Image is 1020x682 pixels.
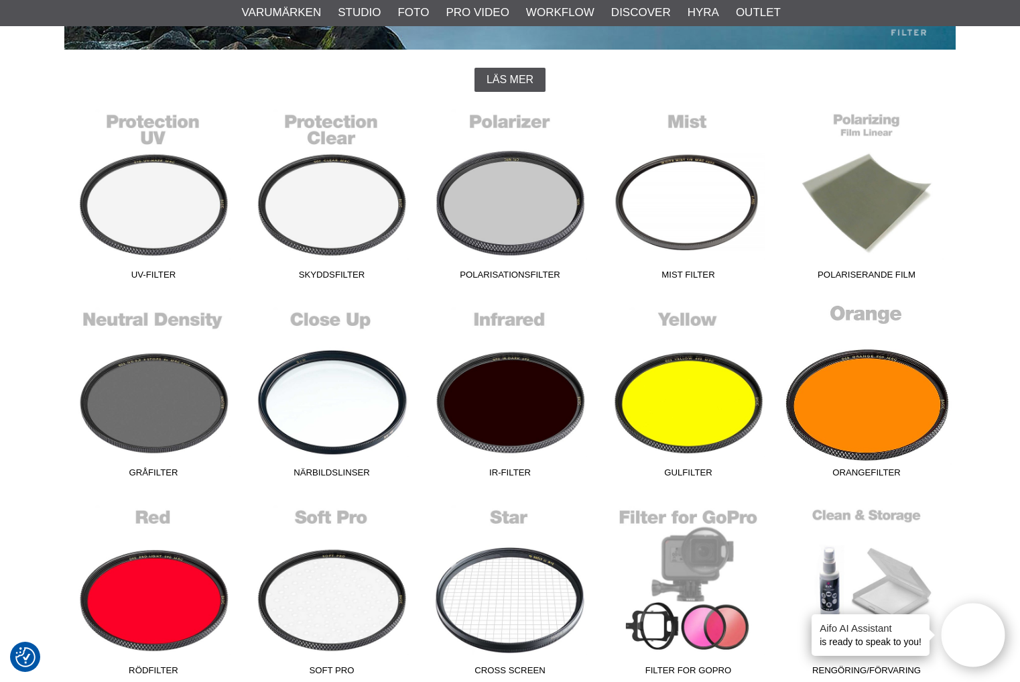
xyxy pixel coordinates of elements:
[777,303,956,484] a: Orangefilter
[526,4,594,21] a: Workflow
[243,664,421,682] span: Soft Pro
[64,466,243,484] span: Gråfilter
[64,664,243,682] span: Rödfilter
[242,4,322,21] a: Varumärken
[15,645,36,669] button: Samtyckesinställningar
[599,105,777,286] a: Mist Filter
[487,74,533,86] span: Läs mer
[446,4,509,21] a: Pro Video
[338,4,381,21] a: Studio
[599,664,777,682] span: Filter for GoPro
[243,303,421,484] a: Närbildslinser
[777,664,956,682] span: Rengöring/Förvaring
[243,268,421,286] span: Skyddsfilter
[64,268,243,286] span: UV-Filter
[421,664,599,682] span: Cross Screen
[421,466,599,484] span: IR-Filter
[64,303,243,484] a: Gråfilter
[777,466,956,484] span: Orangefilter
[812,614,930,656] div: is ready to speak to you!
[421,268,599,286] span: Polarisationsfilter
[688,4,719,21] a: Hyra
[599,466,777,484] span: Gulfilter
[15,647,36,667] img: Revisit consent button
[777,268,956,286] span: Polariserande film
[421,501,599,682] a: Cross Screen
[243,466,421,484] span: Närbildslinser
[599,303,777,484] a: Gulfilter
[820,621,921,635] h4: Aifo AI Assistant
[397,4,429,21] a: Foto
[777,105,956,286] a: Polariserande film
[599,268,777,286] span: Mist Filter
[421,105,599,286] a: Polarisationsfilter
[64,501,243,682] a: Rödfilter
[777,501,956,682] a: Rengöring/Förvaring
[64,105,243,286] a: UV-Filter
[243,501,421,682] a: Soft Pro
[421,303,599,484] a: IR-Filter
[736,4,781,21] a: Outlet
[599,501,777,682] a: Filter for GoPro
[611,4,671,21] a: Discover
[243,105,421,286] a: Skyddsfilter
